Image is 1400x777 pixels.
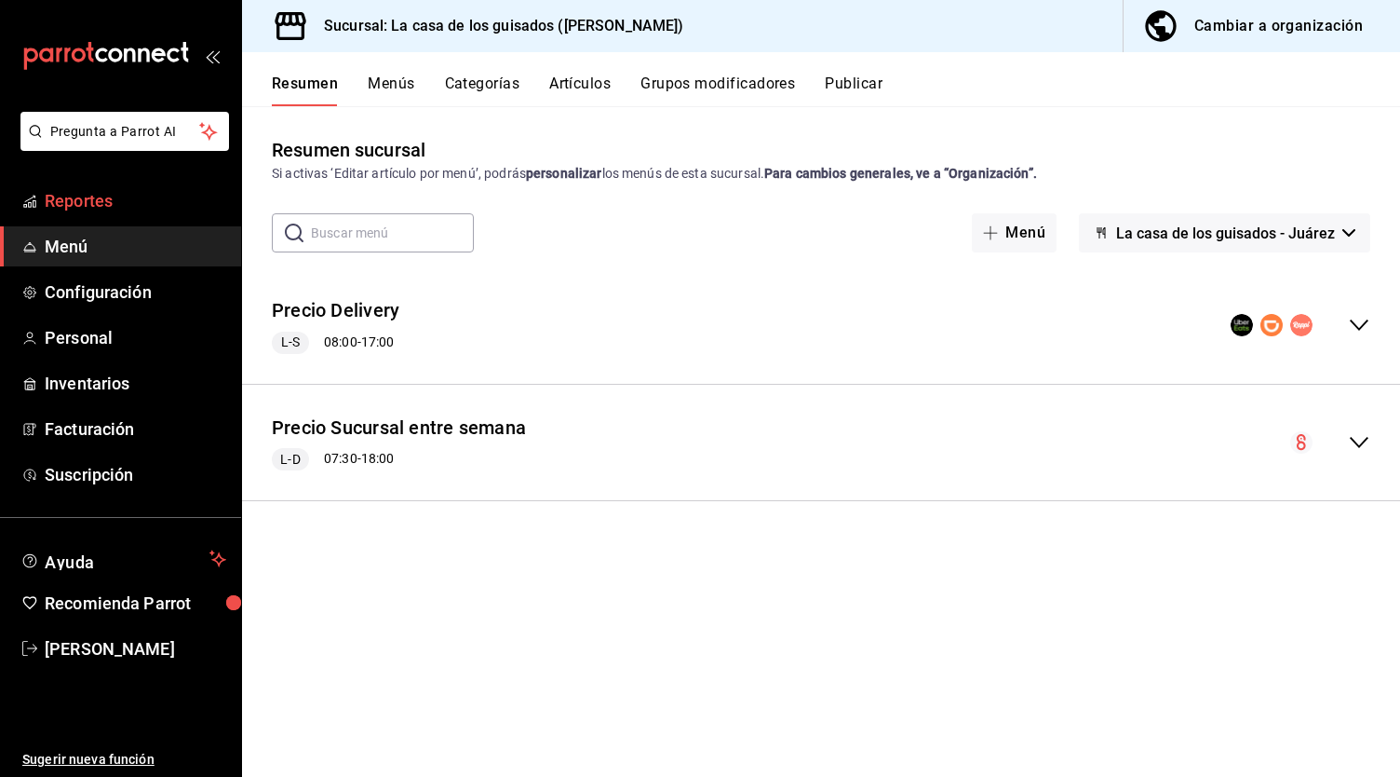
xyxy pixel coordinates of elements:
span: [PERSON_NAME] [45,636,226,661]
span: La casa de los guisados - Juárez [1116,225,1335,242]
button: Menús [368,75,414,106]
div: navigation tabs [272,75,1400,106]
div: collapse-menu-row [242,400,1400,486]
button: Resumen [272,75,338,106]
button: Menú [972,213,1057,252]
strong: Para cambios generales, ve a “Organización”. [764,166,1037,181]
span: Sugerir nueva función [22,750,226,770]
a: Pregunta a Parrot AI [13,135,229,155]
div: Si activas ‘Editar artículo por menú’, podrás los menús de esta sucursal. [272,164,1370,184]
span: Menú [45,234,226,259]
div: Cambiar a organización [1194,13,1363,39]
div: Resumen sucursal [272,136,425,164]
span: Configuración [45,279,226,305]
div: 08:00 - 17:00 [272,332,399,354]
span: Ayuda [45,548,202,570]
span: L-D [273,450,307,470]
button: Pregunta a Parrot AI [20,112,229,151]
button: open_drawer_menu [205,48,220,63]
button: Publicar [825,75,882,106]
button: Grupos modificadores [640,75,795,106]
span: Suscripción [45,462,226,487]
strong: personalizar [526,166,602,181]
h3: Sucursal: La casa de los guisados ([PERSON_NAME]) [309,15,683,37]
button: Precio Delivery [272,297,399,324]
button: Precio Sucursal entre semana [272,415,526,442]
span: Pregunta a Parrot AI [50,122,200,142]
input: Buscar menú [311,214,474,252]
button: La casa de los guisados - Juárez [1079,213,1370,252]
span: L-S [274,333,307,352]
span: Personal [45,325,226,350]
span: Recomienda Parrot [45,591,226,616]
button: Artículos [549,75,611,106]
span: Reportes [45,188,226,213]
button: Categorías [445,75,520,106]
div: collapse-menu-row [242,282,1400,369]
span: Inventarios [45,371,226,396]
span: Facturación [45,416,226,442]
div: 07:30 - 18:00 [272,448,526,470]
